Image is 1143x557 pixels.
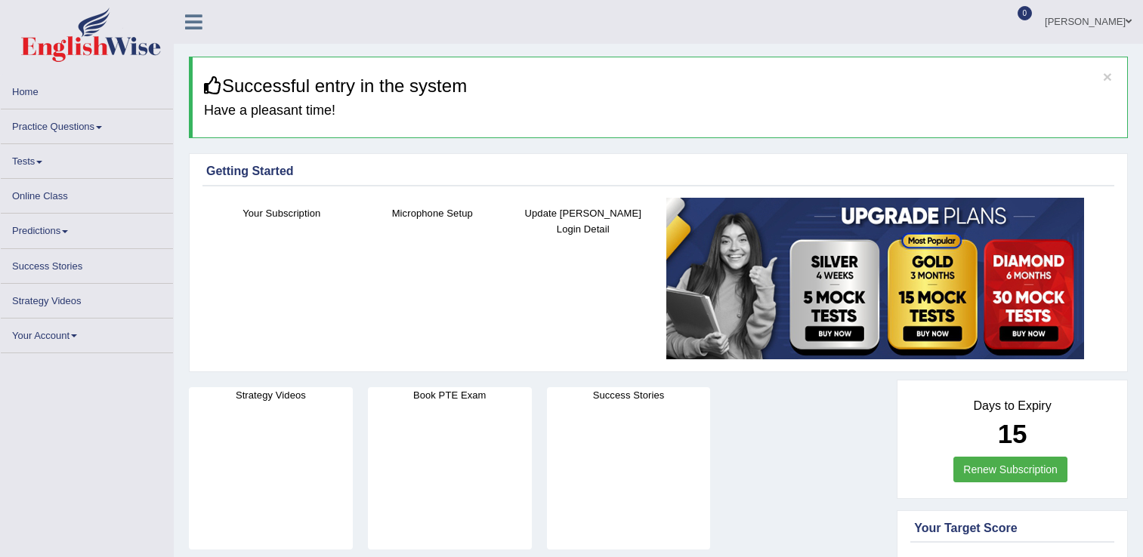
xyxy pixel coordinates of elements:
div: Your Target Score [914,519,1111,537]
a: Strategy Videos [1,284,173,313]
a: Success Stories [1,249,173,278]
h4: Microphone Setup [365,205,501,221]
span: 0 [1018,6,1033,20]
a: Tests [1,144,173,174]
a: Home [1,75,173,104]
h4: Success Stories [547,387,711,403]
a: Practice Questions [1,109,173,139]
div: Getting Started [206,162,1111,180]
h4: Strategy Videos [189,387,353,403]
h4: Book PTE Exam [368,387,532,403]
h4: Update [PERSON_NAME] Login Detail [515,205,651,237]
a: Renew Subscription [953,457,1067,482]
h3: Successful entry in the system [204,76,1116,96]
a: Online Class [1,179,173,208]
h4: Days to Expiry [914,399,1111,413]
button: × [1103,69,1112,85]
h4: Have a pleasant time! [204,103,1116,118]
img: small5.jpg [666,198,1084,359]
a: Predictions [1,214,173,243]
h4: Your Subscription [214,205,350,221]
b: 15 [998,419,1027,448]
a: Your Account [1,319,173,348]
